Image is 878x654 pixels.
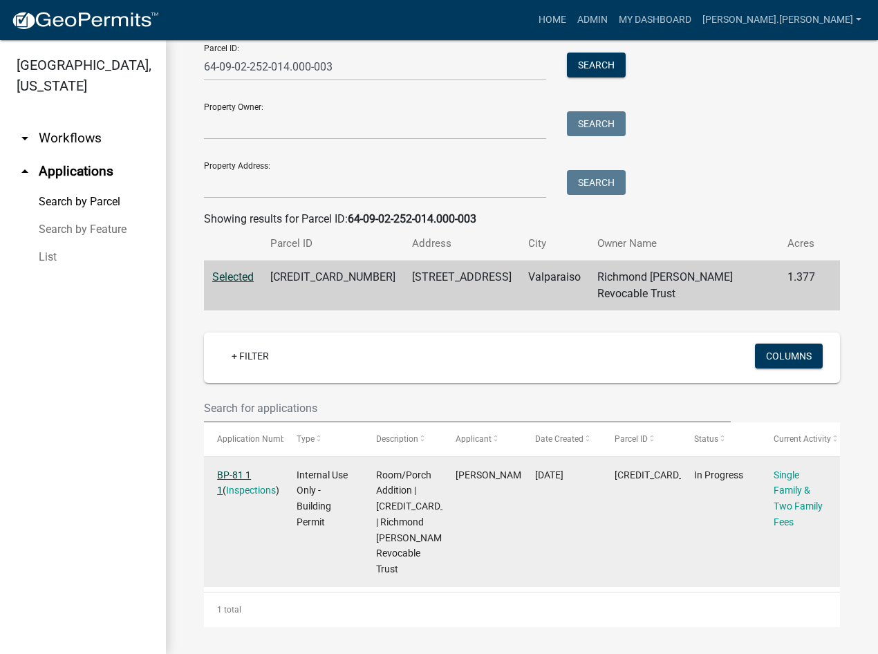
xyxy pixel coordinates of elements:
button: Search [567,170,626,195]
span: 12/14/2021 [535,469,563,480]
strong: 64-09-02-252-014.000-003 [348,212,476,225]
th: Address [404,227,520,260]
datatable-header-cell: Application Number [204,422,283,456]
span: Internal Use Only - Building Permit [297,469,348,527]
span: 640902252014000003 [615,469,725,480]
datatable-header-cell: Description [363,422,442,456]
td: Richmond [PERSON_NAME] Revocable Trust [589,261,779,311]
span: Parcel ID [615,434,648,444]
a: My Dashboard [613,7,697,33]
span: Applicant [456,434,492,444]
div: 1 total [204,592,840,627]
span: Current Activity [774,434,831,444]
span: Status [694,434,718,444]
button: Search [567,53,626,77]
a: Selected [212,270,254,283]
i: arrow_drop_down [17,130,33,147]
div: Showing results for Parcel ID: [204,211,840,227]
span: Tracy Thompson [456,469,530,480]
input: Search for applications [204,394,731,422]
th: Acres [779,227,823,260]
a: Inspections [226,485,276,496]
td: Valparaiso [520,261,589,311]
datatable-header-cell: Applicant [442,422,522,456]
span: In Progress [694,469,743,480]
td: [CREDIT_CARD_NUMBER] [262,261,404,311]
th: Parcel ID [262,227,404,260]
td: 1.377 [779,261,823,311]
datatable-header-cell: Status [681,422,760,456]
div: ( ) [217,467,270,499]
span: Room/Porch Addition | 640902252014000003 | Richmond Lois Bennett Revocable Trust [376,469,487,575]
td: [STREET_ADDRESS] [404,261,520,311]
datatable-header-cell: Date Created [522,422,601,456]
a: + Filter [221,344,280,368]
th: City [520,227,589,260]
a: Single Family & Two Family Fees [774,469,823,527]
a: Home [533,7,572,33]
span: Type [297,434,315,444]
th: Owner Name [589,227,779,260]
button: Columns [755,344,823,368]
span: Description [376,434,418,444]
datatable-header-cell: Type [283,422,363,456]
datatable-header-cell: Parcel ID [601,422,681,456]
a: Admin [572,7,613,33]
datatable-header-cell: Current Activity [760,422,840,456]
button: Search [567,111,626,136]
span: Date Created [535,434,583,444]
span: Application Number [217,434,292,444]
a: [PERSON_NAME].[PERSON_NAME] [697,7,867,33]
a: BP-81 1 1 [217,469,251,496]
i: arrow_drop_up [17,163,33,180]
